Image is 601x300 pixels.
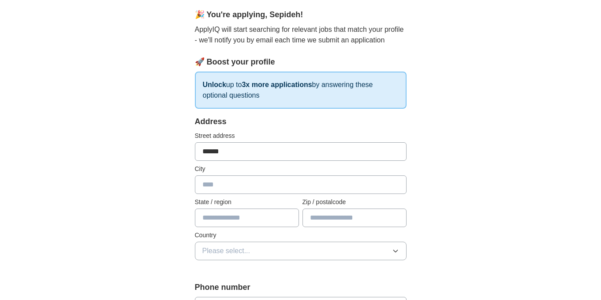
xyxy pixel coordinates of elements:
[195,231,407,240] label: Country
[195,56,407,68] div: 🚀 Boost your profile
[195,281,407,293] label: Phone number
[195,197,299,207] label: State / region
[195,242,407,260] button: Please select...
[195,116,407,128] div: Address
[302,197,407,207] label: Zip / postalcode
[195,164,407,174] label: City
[242,81,312,88] strong: 3x more applications
[195,72,407,109] p: up to by answering these optional questions
[202,246,250,256] span: Please select...
[195,131,407,141] label: Street address
[195,9,407,21] div: 🎉 You're applying , Sepideh !
[203,81,226,88] strong: Unlock
[195,24,407,46] p: ApplyIQ will start searching for relevant jobs that match your profile - we'll notify you by emai...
